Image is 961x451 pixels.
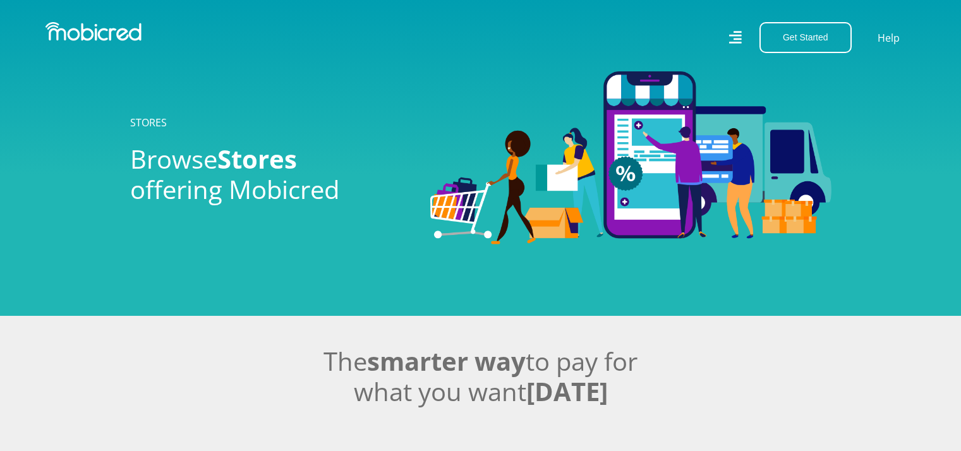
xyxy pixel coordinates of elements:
[877,30,900,46] a: Help
[430,71,831,244] img: Stores
[759,22,852,53] button: Get Started
[217,141,297,176] span: Stores
[526,374,608,409] span: [DATE]
[130,144,411,205] h2: Browse offering Mobicred
[130,116,167,129] a: STORES
[45,22,142,41] img: Mobicred
[130,346,831,407] h2: The to pay for what you want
